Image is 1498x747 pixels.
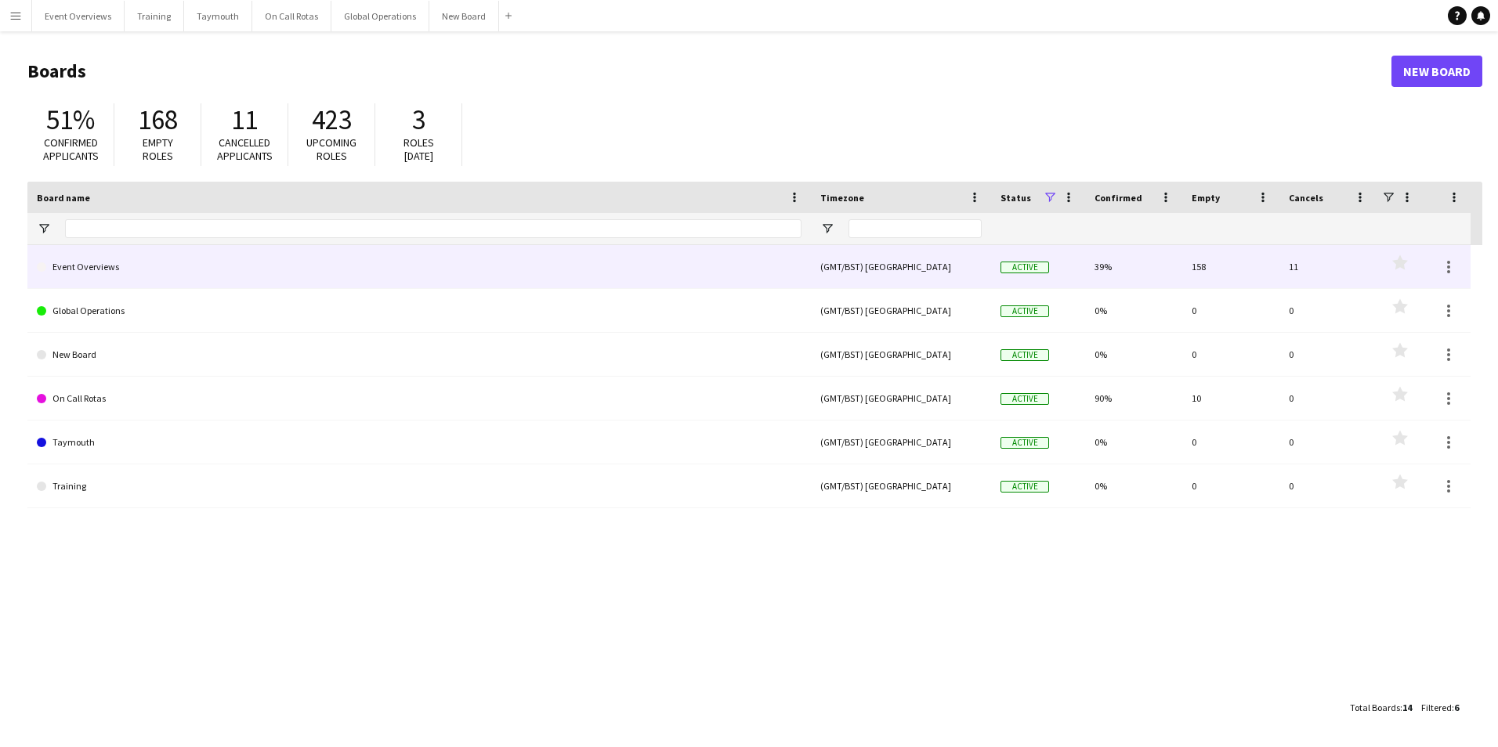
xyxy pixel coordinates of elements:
div: 10 [1182,377,1279,420]
span: Upcoming roles [306,135,356,163]
span: 14 [1402,702,1412,713]
a: Taymouth [37,420,801,464]
div: (GMT/BST) [GEOGRAPHIC_DATA] [811,420,991,464]
div: 0% [1085,289,1182,332]
div: 39% [1085,245,1182,288]
a: Training [37,464,801,508]
a: Global Operations [37,289,801,333]
div: 158 [1182,245,1279,288]
button: Global Operations [331,1,429,31]
span: 168 [138,103,178,137]
button: Event Overviews [32,1,125,31]
span: Active [1000,305,1049,317]
span: Empty roles [143,135,173,163]
div: (GMT/BST) [GEOGRAPHIC_DATA] [811,333,991,376]
span: 6 [1454,702,1459,713]
button: Taymouth [184,1,252,31]
div: (GMT/BST) [GEOGRAPHIC_DATA] [811,245,991,288]
div: (GMT/BST) [GEOGRAPHIC_DATA] [811,464,991,507]
a: Event Overviews [37,245,801,289]
div: 0% [1085,333,1182,376]
div: 0% [1085,420,1182,464]
a: On Call Rotas [37,377,801,420]
div: 0 [1182,464,1279,507]
span: Status [1000,192,1031,204]
input: Timezone Filter Input [849,219,982,238]
div: 11 [1279,245,1377,288]
span: Active [1000,349,1049,361]
span: 3 [412,103,425,137]
span: Active [1000,481,1049,493]
div: : [1421,692,1459,723]
span: Total Boards [1350,702,1400,713]
div: 0 [1279,420,1377,464]
div: 90% [1085,377,1182,420]
div: 0% [1085,464,1182,507]
div: (GMT/BST) [GEOGRAPHIC_DATA] [811,377,991,420]
div: 0 [1279,289,1377,332]
span: Empty [1192,192,1220,204]
div: (GMT/BST) [GEOGRAPHIC_DATA] [811,289,991,332]
div: 0 [1279,377,1377,420]
span: 11 [231,103,258,137]
a: New Board [1391,56,1482,87]
span: Cancelled applicants [217,135,273,163]
button: Training [125,1,184,31]
span: 51% [46,103,95,137]
a: New Board [37,333,801,377]
span: Confirmed [1095,192,1142,204]
button: New Board [429,1,499,31]
h1: Boards [27,60,1391,83]
span: Cancels [1289,192,1323,204]
span: Roles [DATE] [403,135,434,163]
span: Confirmed applicants [43,135,99,163]
span: Filtered [1421,702,1452,713]
span: Active [1000,437,1049,449]
span: 423 [312,103,352,137]
div: 0 [1182,333,1279,376]
div: 0 [1182,289,1279,332]
div: 0 [1279,464,1377,507]
div: 0 [1279,333,1377,376]
button: On Call Rotas [252,1,331,31]
button: Open Filter Menu [37,222,51,236]
span: Active [1000,262,1049,273]
div: : [1350,692,1412,723]
span: Timezone [820,192,864,204]
button: Open Filter Menu [820,222,834,236]
span: Active [1000,393,1049,405]
div: 0 [1182,420,1279,464]
span: Board name [37,192,90,204]
input: Board name Filter Input [65,219,801,238]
